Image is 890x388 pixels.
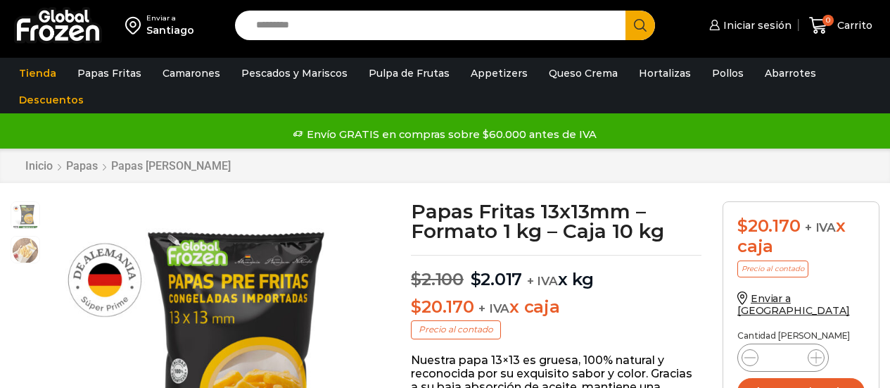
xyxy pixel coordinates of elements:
a: Queso Crema [542,60,625,87]
span: 13×13 [11,237,39,265]
p: x kg [411,255,701,290]
a: Iniciar sesión [706,11,792,39]
a: Enviar a [GEOGRAPHIC_DATA] [737,292,850,317]
div: Santiago [146,23,194,37]
span: 13×13 [11,202,39,230]
button: Search button [625,11,655,40]
a: Pescados y Mariscos [234,60,355,87]
span: + IVA [805,220,836,234]
p: Cantidad [PERSON_NAME] [737,331,865,341]
a: Papas [65,159,98,173]
p: x caja [411,297,701,318]
span: $ [471,269,481,289]
bdi: 20.170 [411,296,473,317]
span: $ [411,296,421,317]
a: Descuentos [12,87,91,113]
p: Precio al contado [411,320,501,339]
a: Abarrotes [758,60,823,87]
a: 0 Carrito [806,9,876,42]
span: $ [411,269,421,289]
span: + IVA [478,301,509,315]
a: Pulpa de Frutas [362,60,457,87]
a: Appetizers [464,60,535,87]
a: Inicio [25,159,53,173]
span: + IVA [527,274,558,288]
a: Papas Fritas [70,60,148,87]
input: Product quantity [770,348,796,368]
bdi: 20.170 [737,215,800,236]
div: Enviar a [146,13,194,23]
a: Pollos [705,60,751,87]
h1: Papas Fritas 13x13mm – Formato 1 kg – Caja 10 kg [411,201,701,241]
a: Hortalizas [632,60,698,87]
bdi: 2.017 [471,269,523,289]
span: Carrito [834,18,872,32]
span: 0 [822,15,834,26]
nav: Breadcrumb [25,159,231,173]
a: Papas [PERSON_NAME] [110,159,231,173]
a: Tienda [12,60,63,87]
a: Camarones [155,60,227,87]
span: $ [737,215,748,236]
span: Iniciar sesión [720,18,792,32]
p: Precio al contado [737,261,808,277]
img: address-field-icon.svg [125,13,146,37]
bdi: 2.100 [411,269,464,289]
div: x caja [737,216,865,257]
